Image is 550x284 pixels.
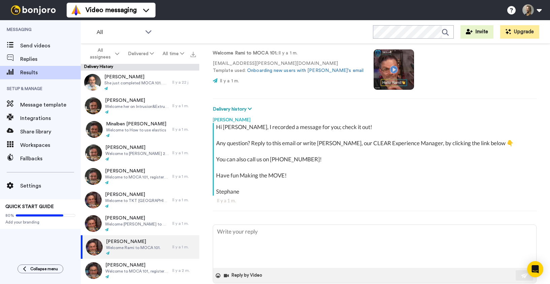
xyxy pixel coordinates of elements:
[71,5,81,15] img: vm-color.svg
[213,106,254,113] button: Delivery history
[81,165,199,188] a: [PERSON_NAME]Welcome to MOCA 101, registered with FLASH 40% offer. He is also interested in LIVE:...
[87,47,114,60] span: All assignees
[213,113,537,123] div: [PERSON_NAME]
[81,235,199,259] a: [PERSON_NAME]Welcome Rami to MOCA 101.Il y a 1 m.
[105,151,169,156] span: Welcome to [PERSON_NAME] 2025/26. Registered with CLEAR123
[20,128,81,136] span: Share library
[105,269,169,274] span: Welcome to MOCA 101, registered with Flash offer
[84,74,101,91] img: e6f9aab5-6091-4b7c-ad67-88a5987c56cd-thumb.jpg
[20,69,81,77] span: Results
[172,197,196,203] div: Il y a 1 m.
[172,221,196,226] div: Il y a 1 m.
[82,44,124,63] button: All assignees
[85,262,102,279] img: aacd6faa-d1ba-4be6-bf11-4b41a3392491-thumb.jpg
[188,49,198,59] button: Export all results that match these filters now.
[85,5,137,15] span: Video messaging
[5,219,75,225] span: Add your branding
[191,52,196,57] img: export.svg
[172,174,196,179] div: Il y a 1 m.
[500,25,539,39] button: Upgrade
[172,80,196,85] div: Il y a 22 j
[220,79,239,83] span: Il y a 1 m.
[172,103,196,109] div: Il y a 1 m.
[5,204,54,209] span: QUICK START GUIDE
[86,239,103,255] img: 84ca36ef-538c-4c66-852d-92790b881f19-thumb.jpg
[105,168,169,174] span: [PERSON_NAME]
[527,261,543,277] div: Open Intercom Messenger
[20,182,81,190] span: Settings
[85,97,102,114] img: 97a75d30-bbc5-4b8b-83b8-c8a669725dc0-thumb.jpg
[172,127,196,132] div: Il y a 1 m.
[20,155,81,163] span: Fallbacks
[18,265,63,273] button: Collapse menu
[81,94,199,118] a: [PERSON_NAME]Welcome her on Intrusion&Extrusion. She has already completed Class II treatments in...
[106,245,161,250] span: Welcome Rami to MOCA 101.
[106,121,166,127] span: Minalben [PERSON_NAME]
[105,198,169,203] span: Welcome to TKT [GEOGRAPHIC_DATA]. [PERSON_NAME] is [PERSON_NAME] assistant.
[105,144,169,151] span: [PERSON_NAME]
[20,42,81,50] span: Send videos
[105,97,169,104] span: [PERSON_NAME]
[81,188,199,212] a: [PERSON_NAME]Welcome to TKT [GEOGRAPHIC_DATA]. [PERSON_NAME] is [PERSON_NAME] assistant.Il y a 1 m.
[172,268,196,273] div: Il y a 2 m.
[172,150,196,156] div: Il y a 1 m.
[30,266,58,272] span: Collapse menu
[5,213,14,218] span: 80%
[105,174,169,180] span: Welcome to MOCA 101, registered with FLASH 40% offer. He is also interested in LIVE: Kids&Teens.
[158,48,188,60] button: All time
[223,271,264,281] button: Reply by Video
[20,55,81,63] span: Replies
[104,74,169,80] span: [PERSON_NAME]
[521,273,528,278] img: send-white.svg
[216,123,535,196] div: Hi [PERSON_NAME], I recorded a message for you; check it out! Any question? Reply to this email o...
[124,48,158,60] button: Delivered
[106,238,161,245] span: [PERSON_NAME]
[106,127,166,133] span: Welcome to How to use elastics
[172,244,196,250] div: Il y a 1 m.
[81,212,199,235] a: [PERSON_NAME]Welcome [PERSON_NAME] to MOCA 101, she subscribe with MOCAFLASH offerIl y a 1 m.
[104,80,169,86] span: She just completed MOCA 101. She's a pediatric dentist only treating under 18. I think she was lo...
[85,145,102,161] img: 868f6f90-e0b5-441e-b689-d2149ce5a75a-thumb.jpg
[81,259,199,282] a: [PERSON_NAME]Welcome to MOCA 101, registered with Flash offerIl y a 2 m.
[20,141,81,149] span: Workspaces
[105,221,169,227] span: Welcome [PERSON_NAME] to MOCA 101, she subscribe with MOCAFLASH offer
[20,114,81,122] span: Integrations
[81,71,199,94] a: [PERSON_NAME]She just completed MOCA 101. She's a pediatric dentist only treating under 18. I thi...
[86,121,103,138] img: 8bc00619-18a8-4d28-b1d7-b82525a8e42f-thumb.jpg
[460,25,493,39] button: Invite
[8,5,59,15] img: bj-logo-header-white.svg
[213,51,277,55] strong: Welcome Rami to MOCA 101.
[105,104,169,109] span: Welcome her on Intrusion&Extrusion. She has already completed Class II treatments in January.
[97,28,142,36] span: All
[213,60,364,74] p: [EMAIL_ADDRESS][PERSON_NAME][DOMAIN_NAME] Template used:
[105,191,169,198] span: [PERSON_NAME]
[85,168,102,185] img: 9b219f65-5ca7-4e79-824d-275b513fa635-thumb.jpg
[85,215,102,232] img: 639c1882-b1b0-4aa6-9bb2-483b05f31462-thumb.jpg
[217,197,532,204] div: Il y a 1 m.
[20,101,81,109] span: Message template
[213,50,364,57] p: : Il y a 1 m.
[247,68,364,73] a: Onboarding new users with [PERSON_NAME]'s email
[105,262,169,269] span: [PERSON_NAME]
[105,215,169,221] span: [PERSON_NAME]
[85,192,102,208] img: bf4cd112-f683-49fa-b770-80ff05a445c5-thumb.jpg
[81,118,199,141] a: Minalben [PERSON_NAME]Welcome to How to use elasticsIl y a 1 m.
[81,64,199,71] div: Delivery History
[81,141,199,165] a: [PERSON_NAME]Welcome to [PERSON_NAME] 2025/26. Registered with CLEAR123Il y a 1 m.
